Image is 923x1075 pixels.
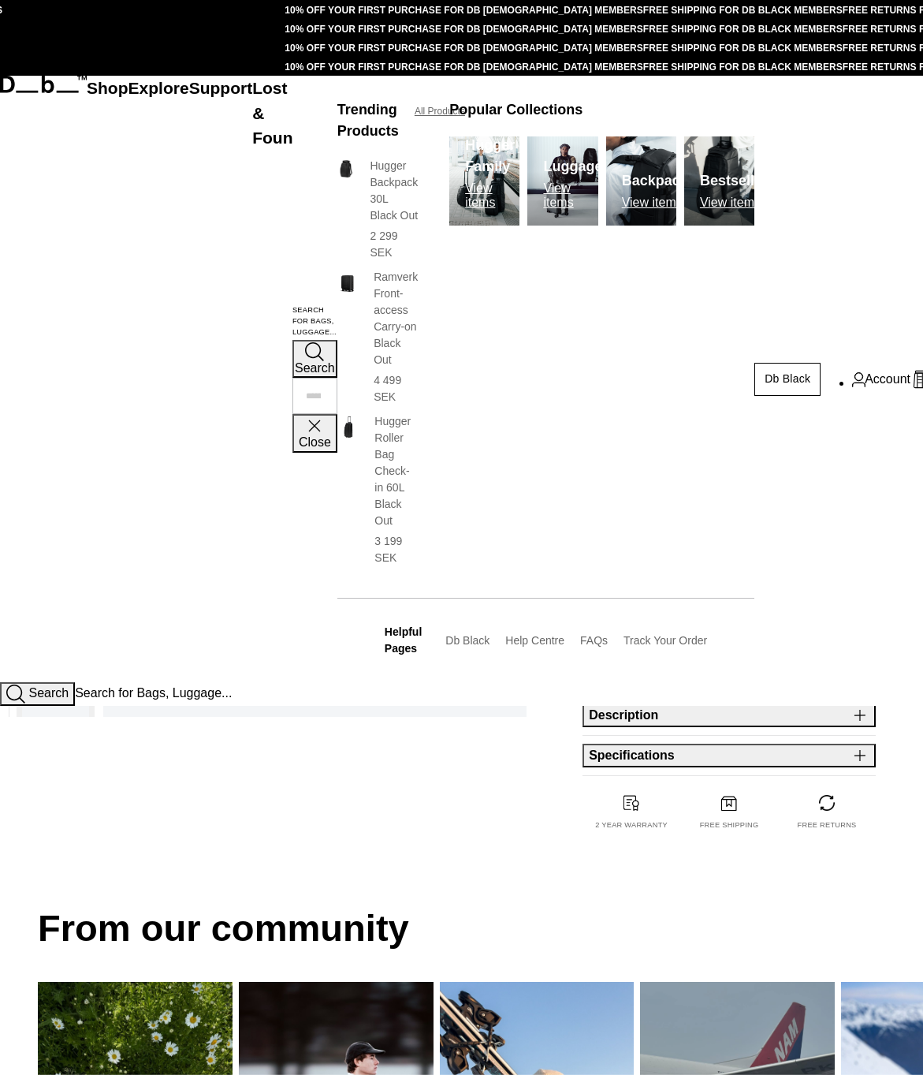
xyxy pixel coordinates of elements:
[798,820,857,831] p: Free returns
[189,79,253,97] a: Support
[606,136,676,226] a: Db Backpacks View items
[643,62,843,73] a: FREE SHIPPING FOR DB BLACK MEMBERS
[684,136,754,226] a: Db Bestsellers View items
[28,686,69,700] span: Search
[374,535,402,564] span: 3 199 SEK
[337,269,418,405] a: Ramverk Front-access Carry-on Black Out Ramverk Front-access Carry-on Black Out 4 499 SEK
[622,170,696,192] h3: Backpacks
[337,269,358,296] img: Ramverk Front-access Carry-on Black Out
[337,158,418,261] a: Hugger Backpack 30L Black Out Hugger Backpack 30L Black Out 2 299 SEK
[449,99,582,121] h3: Popular Collections
[543,156,602,177] h3: Luggage
[292,414,337,452] button: Close
[370,158,418,224] h3: Hugger Backpack 30L Black Out
[374,374,401,403] span: 4 499 SEK
[370,230,397,259] span: 2 299 SEK
[128,79,189,97] a: Explore
[285,62,642,73] a: 10% OFF YOUR FIRST PURCHASE FOR DB [DEMOGRAPHIC_DATA] MEMBERS
[337,158,355,180] img: Hugger Backpack 30L Black Out
[623,634,707,647] a: Track Your Order
[87,76,292,682] nav: Main Navigation
[299,435,331,449] span: Close
[684,136,754,226] img: Db
[285,24,642,35] a: 10% OFF YOUR FIRST PURCHASE FOR DB [DEMOGRAPHIC_DATA] MEMBERS
[337,99,399,142] h3: Trending Products
[754,363,821,396] a: Db Black
[505,634,564,647] a: Help Centre
[700,170,776,192] h3: Bestsellers
[449,136,519,226] a: Db Hugger Family View items
[337,413,418,566] a: Hugger Roller Bag Check-in 60L Black Out Hugger Roller Bag Check-in 60L Black Out 3 199 SEK
[295,361,335,375] span: Search
[865,370,910,389] span: Account
[527,136,597,226] a: Db Luggage View items
[415,104,465,118] a: All Products
[527,136,597,226] img: Db
[292,340,337,378] button: Search
[606,136,676,226] img: Db
[643,24,843,35] a: FREE SHIPPING FOR DB BLACK MEMBERS
[700,820,759,831] p: Free shipping
[374,269,418,368] h3: Ramverk Front-access Carry-on Black Out
[38,901,885,957] h2: From our community
[292,305,337,338] label: Search for Bags, Luggage...
[595,820,668,831] p: 2 year warranty
[582,744,876,767] button: Specifications
[643,43,843,54] a: FREE SHIPPING FOR DB BLACK MEMBERS
[852,370,910,389] a: Account
[580,634,608,647] a: FAQs
[374,413,418,529] h3: Hugger Roller Bag Check-in 60L Black Out
[465,135,519,177] h3: Hugger Family
[87,79,128,97] a: Shop
[465,181,519,210] p: View items
[385,624,422,657] h3: Helpful Pages
[445,634,489,647] a: Db Black
[543,181,602,210] p: View items
[622,196,696,210] p: View items
[285,43,642,54] a: 10% OFF YOUR FIRST PURCHASE FOR DB [DEMOGRAPHIC_DATA] MEMBERS
[582,704,876,727] button: Description
[700,196,776,210] p: View items
[337,413,359,441] img: Hugger Roller Bag Check-in 60L Black Out
[285,5,642,16] a: 10% OFF YOUR FIRST PURCHASE FOR DB [DEMOGRAPHIC_DATA] MEMBERS
[252,79,303,147] a: Lost & Found
[643,5,843,16] a: FREE SHIPPING FOR DB BLACK MEMBERS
